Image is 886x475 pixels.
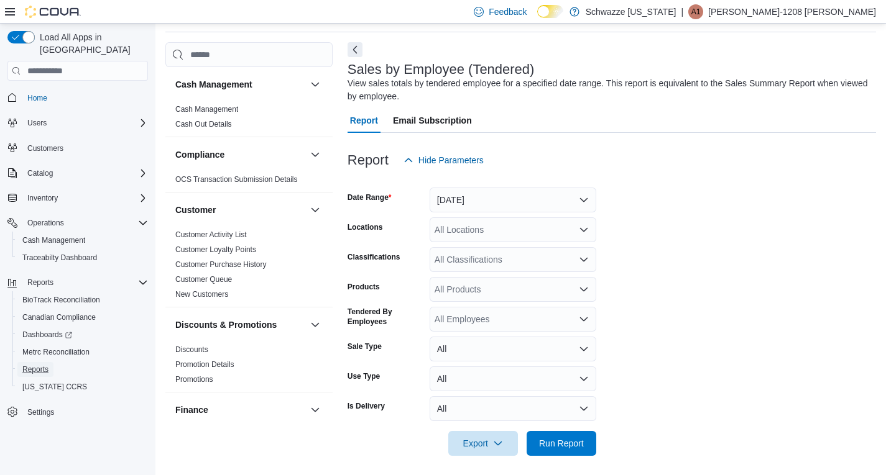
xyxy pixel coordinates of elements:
span: Cash Management [17,233,148,248]
span: Cash Management [175,104,238,114]
span: Washington CCRS [17,379,148,394]
button: [US_STATE] CCRS [12,378,153,396]
h3: Cash Management [175,78,252,91]
a: Cash Out Details [175,120,232,129]
a: Home [22,91,52,106]
label: Locations [348,222,383,232]
button: Next [348,42,362,57]
span: Dark Mode [537,18,538,19]
button: Customer [308,202,323,217]
label: Classifications [348,252,400,262]
h3: Discounts & Promotions [175,319,277,331]
span: Settings [27,407,54,417]
button: Hide Parameters [399,148,489,173]
span: New Customers [175,289,228,299]
span: Customers [27,143,63,153]
a: Cash Management [175,105,238,114]
a: Dashboards [12,326,153,343]
span: Promotion Details [175,360,234,369]
label: Date Range [348,192,392,202]
button: Canadian Compliance [12,309,153,326]
button: Discounts & Promotions [308,317,323,332]
div: Cash Management [165,102,333,137]
a: Canadian Compliance [17,310,101,325]
h3: Finance [175,404,208,416]
a: Metrc Reconciliation [17,345,95,360]
a: Customer Activity List [175,230,247,239]
span: Metrc Reconciliation [17,345,148,360]
div: Arthur-1208 Emsley [688,4,703,19]
span: BioTrack Reconciliation [17,292,148,307]
span: OCS Transaction Submission Details [175,174,298,184]
span: Canadian Compliance [22,312,96,322]
span: Run Report [539,437,584,450]
a: New Customers [175,290,228,299]
button: Traceabilty Dashboard [12,249,153,266]
button: Catalog [22,166,58,181]
p: Schwazze [US_STATE] [586,4,676,19]
button: Users [22,115,52,130]
button: Customer [175,204,305,216]
button: Catalog [2,165,153,182]
button: Home [2,88,153,106]
span: Reports [27,278,53,287]
button: Cash Management [175,78,305,91]
button: Operations [22,215,69,230]
a: [US_STATE] CCRS [17,379,92,394]
p: [PERSON_NAME]-1208 [PERSON_NAME] [708,4,876,19]
span: Feedback [489,6,527,18]
span: Traceabilty Dashboard [17,250,148,265]
label: Products [348,282,380,292]
a: Promotions [175,375,213,384]
a: BioTrack Reconciliation [17,292,105,307]
label: Sale Type [348,342,382,351]
a: Settings [22,405,59,420]
button: Cash Management [308,77,323,92]
a: Reports [17,362,53,377]
button: Reports [2,274,153,291]
span: Customer Purchase History [175,260,267,269]
button: Open list of options [579,225,589,235]
span: Reports [22,364,48,374]
span: Users [27,118,47,128]
button: Users [2,114,153,132]
span: Customer Activity List [175,230,247,240]
button: Open list of options [579,284,589,294]
span: Reports [22,275,148,290]
button: Customers [2,139,153,157]
span: BioTrack Reconciliation [22,295,100,305]
button: [DATE] [430,188,596,212]
span: Cash Management [22,235,85,245]
span: Home [27,93,47,103]
span: Home [22,89,148,105]
button: Open list of options [579,314,589,324]
span: Customers [22,140,148,156]
a: Dashboards [17,327,77,342]
span: Dashboards [22,330,72,340]
button: Inventory [22,191,63,206]
span: Catalog [27,168,53,178]
span: Export [456,431,510,456]
span: Customer Loyalty Points [175,245,256,255]
button: Finance [175,404,305,416]
span: Dashboards [17,327,148,342]
button: Compliance [175,148,305,161]
input: Dark Mode [537,5,563,18]
a: Cash Management [17,233,90,248]
h3: Compliance [175,148,224,161]
button: Discounts & Promotions [175,319,305,331]
span: Reports [17,362,148,377]
span: Metrc Reconciliation [22,347,90,357]
label: Use Type [348,371,380,381]
span: Promotions [175,374,213,384]
button: Reports [22,275,58,290]
a: Customer Queue [175,275,232,284]
span: Operations [27,218,64,228]
h3: Sales by Employee (Tendered) [348,62,535,77]
button: Open list of options [579,255,589,265]
button: All [430,396,596,421]
h3: Report [348,153,389,168]
span: Traceabilty Dashboard [22,253,97,263]
span: Inventory [22,191,148,206]
button: Operations [2,214,153,232]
